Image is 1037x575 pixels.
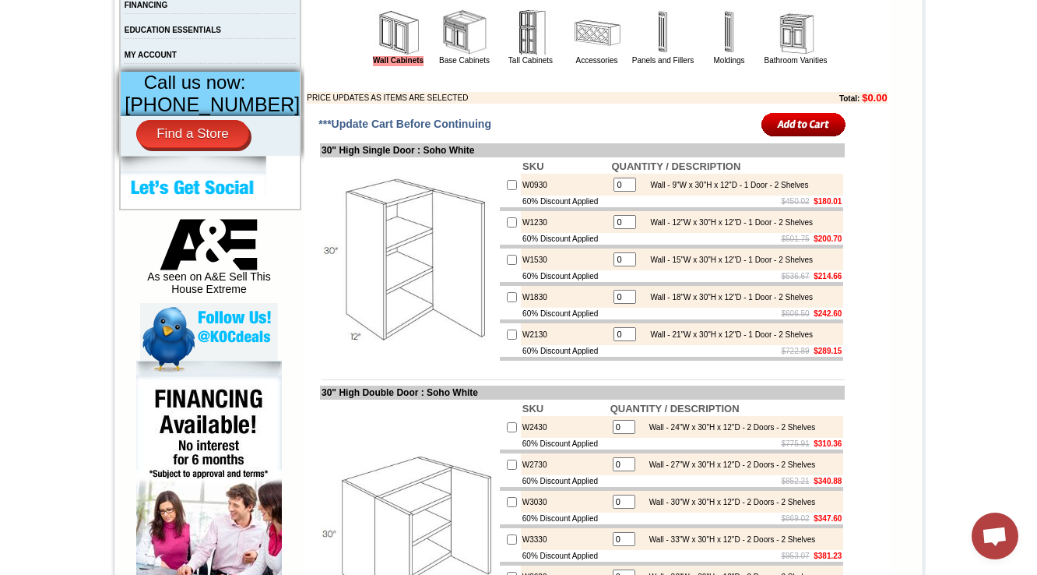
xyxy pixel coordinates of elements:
[521,270,610,282] td: 60% Discount Applied
[782,309,810,318] s: $606.50
[576,56,618,65] a: Accessories
[632,56,694,65] a: Panels and Fillers
[144,72,246,93] span: Call us now:
[972,513,1018,559] div: Open chat
[521,438,609,450] td: 60% Discount Applied
[522,161,543,172] b: SKU
[18,6,126,15] b: Price Sheet View in PDF Format
[521,211,610,233] td: W1230
[782,272,810,280] s: $536.67
[814,235,842,243] b: $200.70
[814,477,842,485] b: $340.88
[136,120,249,148] a: Find a Store
[521,286,610,308] td: W1830
[521,453,609,475] td: W2730
[521,416,609,438] td: W2430
[782,439,810,448] s: $775.91
[814,439,842,448] b: $310.36
[521,528,609,550] td: W3330
[642,535,816,544] div: Wall - 33"W x 30"H x 12"D - 2 Doors - 2 Shelves
[318,118,491,130] span: ***Update Cart Before Continuing
[521,323,610,345] td: W2130
[439,56,490,65] a: Base Cabinets
[814,552,842,560] b: $381.23
[839,94,859,103] b: Total:
[782,477,810,485] s: $852.21
[642,498,816,506] div: Wall - 30"W x 30"H x 12"D - 2 Doors - 2 Shelves
[782,235,810,243] s: $501.75
[610,403,740,414] b: QUANTITY / DESCRIPTION
[642,293,813,302] div: Wall - 18"W x 30"H x 12"D - 1 Door - 2 Shelves
[307,92,754,104] td: PRICE UPDATES AS ITEMS ARE SELECTED
[862,92,888,104] b: $0.00
[640,9,687,56] img: Panels and Fillers
[521,196,610,207] td: 60% Discount Applied
[508,56,553,65] a: Tall Cabinets
[521,308,610,319] td: 60% Discount Applied
[782,514,810,523] s: $869.02
[642,218,813,227] div: Wall - 12"W x 30"H x 12"D - 1 Door - 2 Shelves
[814,514,842,523] b: $347.60
[84,71,132,88] td: [PERSON_NAME] Yellow Walnut
[765,56,828,65] a: Bathroom Vanities
[42,71,82,86] td: Alabaster Shaker
[814,197,842,206] b: $180.01
[782,552,810,560] s: $953.07
[522,403,543,414] b: SKU
[521,550,609,562] td: 60% Discount Applied
[521,491,609,513] td: W3030
[134,71,181,88] td: [PERSON_NAME] White Shaker
[706,9,753,56] img: Moldings
[642,330,813,339] div: Wall - 21"W x 30"H x 12"D - 1 Door - 2 Shelves
[225,71,265,88] td: Beachwood Oak Shaker
[18,2,126,16] a: Price Sheet View in PDF Format
[814,347,842,355] b: $289.15
[642,181,808,189] div: Wall - 9"W x 30"H x 12"D - 1 Door - 2 Shelves
[521,174,610,196] td: W0930
[375,9,422,56] img: Wall Cabinets
[782,347,810,355] s: $722.89
[521,475,609,487] td: 60% Discount Applied
[2,4,15,16] img: pdf.png
[642,256,813,264] div: Wall - 15"W x 30"H x 12"D - 1 Door - 2 Shelves
[125,93,300,115] span: [PHONE_NUMBER]
[814,309,842,318] b: $242.60
[521,345,610,357] td: 60% Discount Applied
[183,71,223,86] td: Baycreek Gray
[140,219,278,303] div: As seen on A&E Sell This House Extreme
[320,386,845,400] td: 30" High Double Door : Soho White
[125,1,168,9] a: FINANCING
[761,111,846,137] input: Add to Cart
[125,51,177,59] a: MY ACCOUNT
[782,197,810,206] s: $450.02
[814,272,842,280] b: $214.66
[125,26,221,34] a: EDUCATION ESSENTIALS
[772,9,819,56] img: Bathroom Vanities
[320,143,845,157] td: 30" High Single Door : Soho White
[322,172,497,347] img: 30'' High Single Door
[642,460,816,469] div: Wall - 27"W x 30"H x 12"D - 2 Doors - 2 Shelves
[441,9,488,56] img: Base Cabinets
[574,9,620,56] img: Accessories
[611,161,740,172] b: QUANTITY / DESCRIPTION
[267,71,307,86] td: Bellmonte Maple
[521,513,609,524] td: 60% Discount Applied
[521,249,610,270] td: W1530
[521,233,610,245] td: 60% Discount Applied
[373,56,424,66] a: Wall Cabinets
[642,423,816,432] div: Wall - 24"W x 30"H x 12"D - 2 Doors - 2 Shelves
[713,56,744,65] a: Moldings
[508,9,554,56] img: Tall Cabinets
